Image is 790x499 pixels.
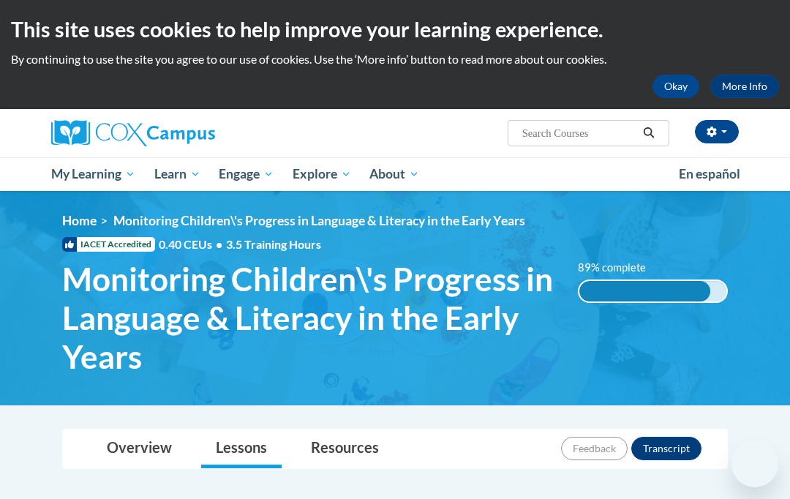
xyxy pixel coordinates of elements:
[361,157,429,191] a: About
[578,260,662,276] label: 89% complete
[652,75,699,98] button: Okay
[145,157,210,191] a: Learn
[92,429,187,468] a: Overview
[62,237,155,252] span: IACET Accredited
[51,120,266,146] a: Cox Campus
[209,157,283,191] a: Engage
[631,437,701,460] button: Transcript
[219,165,274,183] span: Engage
[283,157,361,191] a: Explore
[710,75,779,98] a: More Info
[226,237,321,251] span: 3.5 Training Hours
[561,437,628,460] button: Feedback
[51,120,215,146] img: Cox Campus
[521,124,638,142] input: Search Courses
[154,165,200,183] span: Learn
[51,165,135,183] span: My Learning
[40,157,750,191] div: Main menu
[679,166,740,181] span: En español
[579,281,710,301] div: 89% complete
[113,213,525,228] span: Monitoring Children\'s Progress in Language & Literacy in the Early Years
[296,429,394,468] a: Resources
[62,213,97,228] a: Home
[42,157,145,191] a: My Learning
[11,51,779,67] p: By continuing to use the site you agree to our use of cookies. Use the ‘More info’ button to read...
[293,165,351,183] span: Explore
[201,429,282,468] a: Lessons
[369,165,419,183] span: About
[669,159,750,190] a: En español
[159,236,226,252] span: 0.40 CEUs
[731,440,778,487] iframe: Button to launch messaging window
[11,15,779,44] h2: This site uses cookies to help improve your learning experience.
[62,260,556,375] span: Monitoring Children\'s Progress in Language & Literacy in the Early Years
[695,120,739,143] button: Account Settings
[216,237,222,251] span: •
[638,124,660,142] button: Search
